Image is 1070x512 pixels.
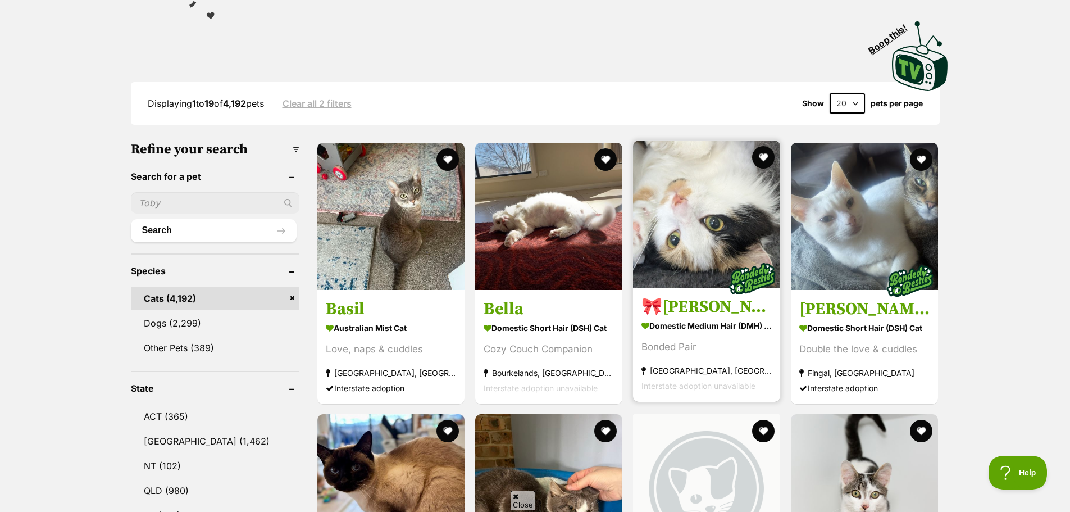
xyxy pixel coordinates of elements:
button: favourite [910,420,933,442]
button: favourite [910,148,933,171]
img: 🎀Brigita 6395 🎀 - Domestic Medium Hair (DMH) Cat [633,141,780,288]
div: Love, naps & cuddles [326,341,456,356]
header: Species [131,266,299,276]
strong: 4,192 [223,98,246,109]
button: favourite [436,420,459,442]
button: favourite [436,148,459,171]
h3: [PERSON_NAME] & [PERSON_NAME] [799,298,930,319]
strong: 1 [192,98,196,109]
strong: Domestic Medium Hair (DMH) Cat [641,317,772,333]
a: NT (102) [131,454,299,478]
img: Finn & Rudy - Domestic Short Hair (DSH) Cat [791,143,938,290]
div: Double the love & cuddles [799,341,930,356]
span: Interstate adoption unavailable [641,380,755,390]
img: PetRescue TV logo [892,21,948,91]
strong: Bourkelands, [GEOGRAPHIC_DATA] [484,365,614,380]
div: Cozy Couch Companion [484,341,614,356]
a: Dogs (2,299) [131,311,299,335]
span: Close [511,491,535,510]
button: favourite [752,420,775,442]
button: favourite [594,148,617,171]
strong: [GEOGRAPHIC_DATA], [GEOGRAPHIC_DATA] [326,365,456,380]
a: Boop this! [892,11,948,93]
div: Interstate adoption [326,380,456,395]
img: Basil - Australian Mist Cat [317,143,465,290]
strong: Australian Mist Cat [326,319,456,336]
span: Boop this! [866,15,918,56]
a: Basil Australian Mist Cat Love, naps & cuddles [GEOGRAPHIC_DATA], [GEOGRAPHIC_DATA] Interstate ad... [317,289,465,404]
div: Bonded Pair [641,339,772,354]
a: Clear all 2 filters [283,98,352,108]
span: Interstate adoption unavailable [484,383,598,392]
button: favourite [594,420,617,442]
h3: Refine your search [131,142,299,157]
h3: 🎀[PERSON_NAME] 6395 🎀 [641,296,772,317]
iframe: Help Scout Beacon - Open [989,456,1048,490]
header: State [131,383,299,393]
strong: Domestic Short Hair (DSH) Cat [484,319,614,336]
strong: Fingal, [GEOGRAPHIC_DATA] [799,365,930,380]
strong: Domestic Short Hair (DSH) Cat [799,319,930,336]
img: Bella - Domestic Short Hair (DSH) Cat [475,143,622,290]
header: Search for a pet [131,171,299,182]
strong: 19 [204,98,214,109]
a: 🎀[PERSON_NAME] 6395 🎀 Domestic Medium Hair (DMH) Cat Bonded Pair [GEOGRAPHIC_DATA], [GEOGRAPHIC_D... [633,287,780,401]
a: Cats (4,192) [131,287,299,310]
strong: [GEOGRAPHIC_DATA], [GEOGRAPHIC_DATA] [641,363,772,378]
a: Bella Domestic Short Hair (DSH) Cat Cozy Couch Companion Bourkelands, [GEOGRAPHIC_DATA] Interstat... [475,289,622,404]
div: Interstate adoption [799,380,930,395]
a: [GEOGRAPHIC_DATA] (1,462) [131,429,299,453]
a: ACT (365) [131,405,299,428]
h3: Bella [484,298,614,319]
a: QLD (980) [131,479,299,502]
h3: Basil [326,298,456,319]
a: [PERSON_NAME] & [PERSON_NAME] Domestic Short Hair (DSH) Cat Double the love & cuddles Fingal, [GE... [791,289,938,404]
img: bonded besties [724,250,780,306]
span: Displaying to of pets [148,98,264,109]
img: bonded besties [882,252,939,309]
button: Search [131,219,297,242]
label: pets per page [871,99,923,108]
button: favourite [752,146,775,169]
span: Show [802,99,824,108]
input: Toby [131,192,299,214]
a: Other Pets (389) [131,336,299,360]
